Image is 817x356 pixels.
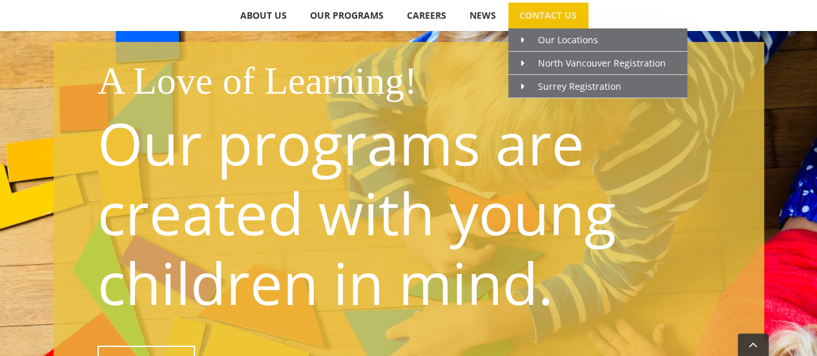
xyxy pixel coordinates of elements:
[519,11,577,20] span: CONTACT US
[508,75,687,98] a: Surrey Registration
[98,108,727,317] p: Our programs are created with young children in mind.
[98,54,754,108] h1: A Love of Learning!
[508,28,687,52] a: Our Locations
[396,3,458,28] a: CAREERS
[459,3,508,28] a: NEWS
[407,11,446,20] span: CAREERS
[229,3,298,28] a: ABOUT US
[521,57,666,69] span: North Vancouver Registration
[299,3,395,28] a: OUR PROGRAMS
[521,34,598,46] span: Our Locations
[521,80,621,92] span: Surrey Registration
[310,11,384,20] span: OUR PROGRAMS
[240,11,287,20] span: ABOUT US
[508,3,588,28] a: CONTACT US
[470,11,496,20] span: NEWS
[508,52,687,75] a: North Vancouver Registration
